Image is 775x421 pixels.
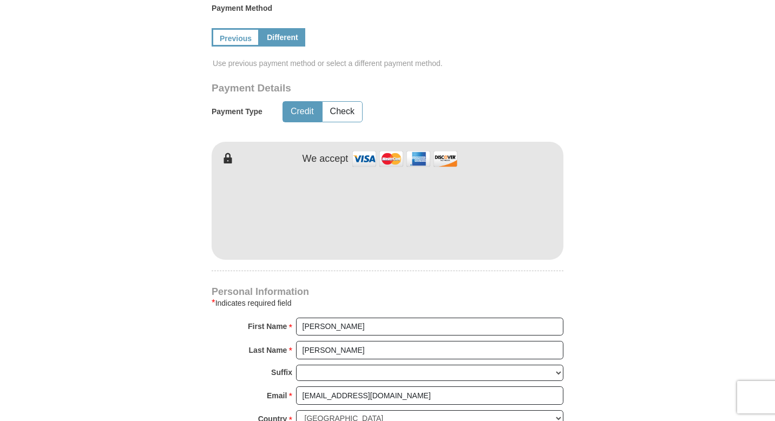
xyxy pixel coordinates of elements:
h5: Payment Type [212,107,262,116]
strong: Email [267,388,287,403]
strong: Last Name [249,343,287,358]
h4: Personal Information [212,287,563,296]
a: Different [260,28,305,47]
button: Check [323,102,362,122]
strong: Suffix [271,365,292,380]
span: Use previous payment method or select a different payment method. [213,58,564,69]
strong: First Name [248,319,287,334]
h3: Payment Details [212,82,488,95]
label: Payment Method [212,3,563,19]
a: Previous [212,28,260,47]
div: Indicates required field [212,297,563,310]
button: Credit [283,102,321,122]
h4: We accept [303,153,349,165]
img: credit cards accepted [351,147,459,170]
